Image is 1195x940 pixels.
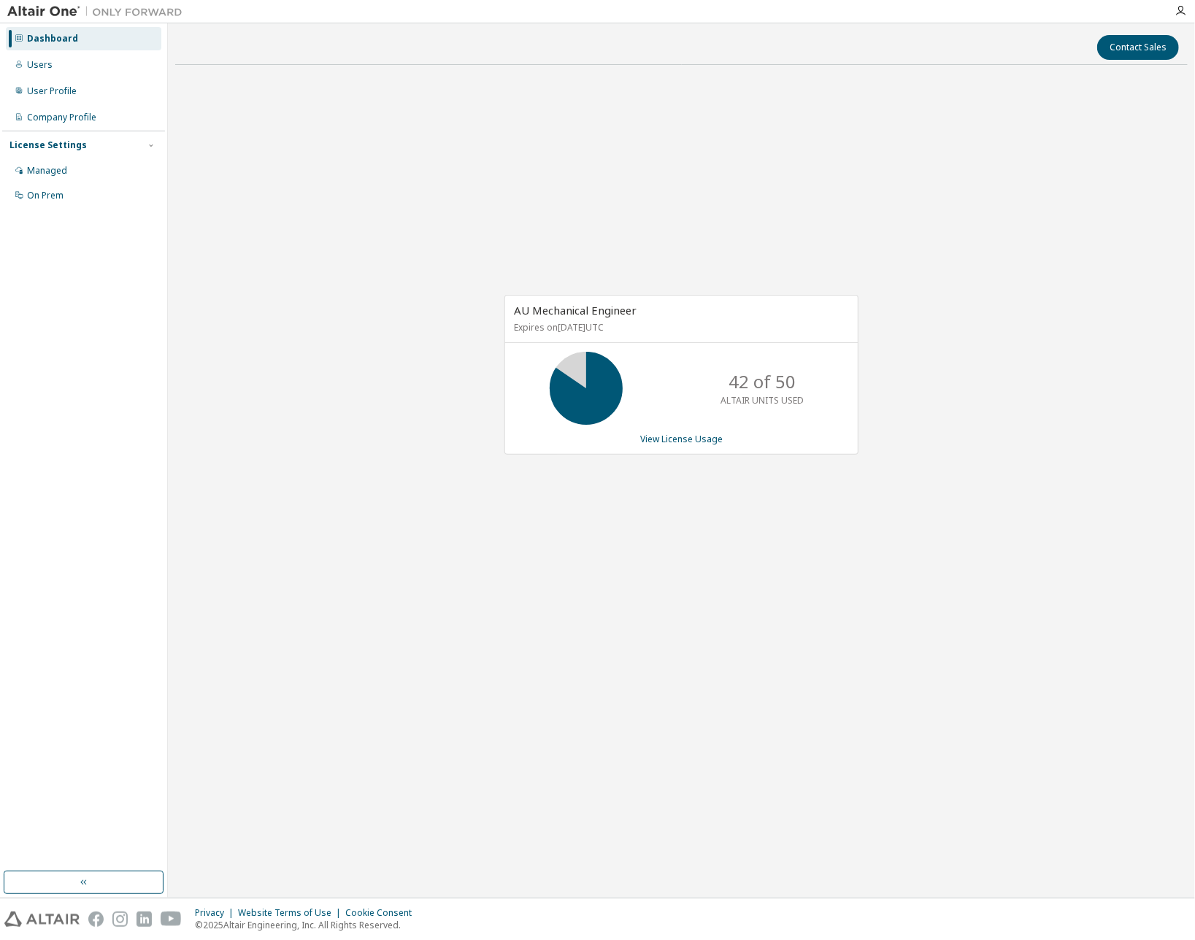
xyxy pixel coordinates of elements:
[4,912,80,927] img: altair_logo.svg
[27,85,77,97] div: User Profile
[195,907,238,919] div: Privacy
[137,912,152,927] img: linkedin.svg
[161,912,182,927] img: youtube.svg
[112,912,128,927] img: instagram.svg
[88,912,104,927] img: facebook.svg
[514,321,845,334] p: Expires on [DATE] UTC
[7,4,190,19] img: Altair One
[345,907,420,919] div: Cookie Consent
[238,907,345,919] div: Website Terms of Use
[640,433,723,445] a: View License Usage
[27,59,53,71] div: Users
[27,190,64,201] div: On Prem
[27,33,78,45] div: Dashboard
[9,139,87,151] div: License Settings
[514,303,637,317] span: AU Mechanical Engineer
[27,165,67,177] div: Managed
[729,369,796,394] p: 42 of 50
[27,112,96,123] div: Company Profile
[195,919,420,931] p: © 2025 Altair Engineering, Inc. All Rights Reserved.
[1097,35,1179,60] button: Contact Sales
[721,394,804,407] p: ALTAIR UNITS USED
